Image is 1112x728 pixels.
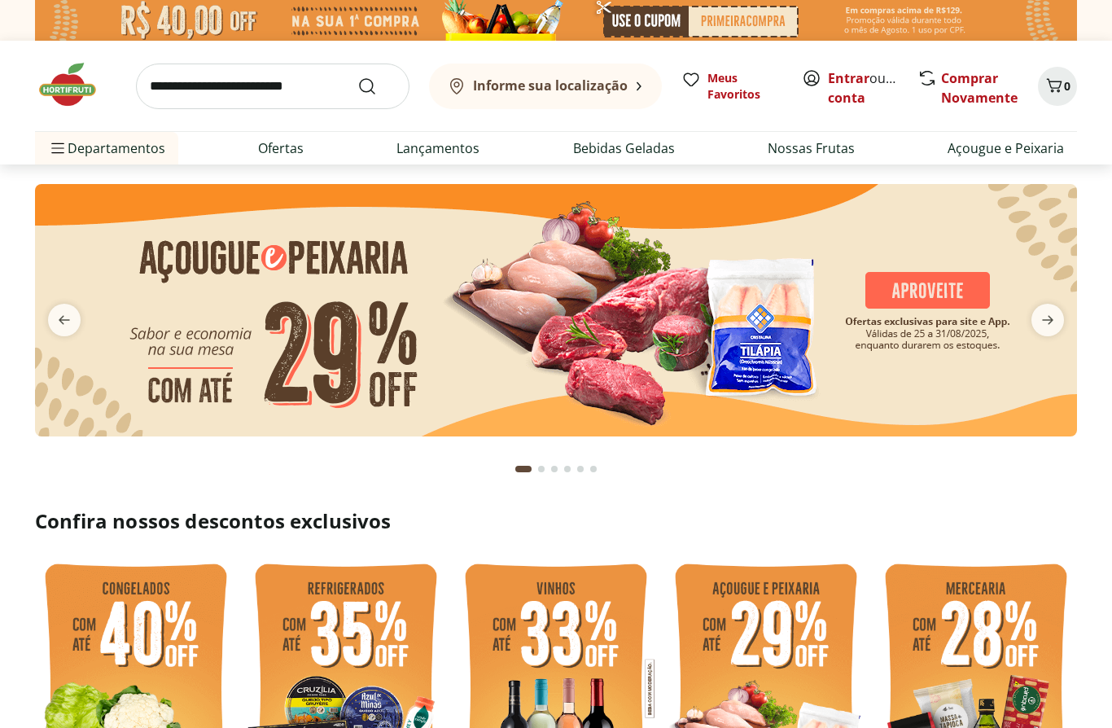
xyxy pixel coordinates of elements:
a: Lançamentos [396,138,479,158]
a: Entrar [828,69,869,87]
a: Comprar Novamente [941,69,1018,107]
span: ou [828,68,900,107]
button: Go to page 4 from fs-carousel [561,450,574,489]
button: next [1018,304,1077,336]
img: açougue [35,184,1077,436]
button: Current page from fs-carousel [512,450,535,489]
h2: Confira nossos descontos exclusivos [35,508,1077,534]
span: Meus Favoritos [707,70,782,103]
a: Ofertas [258,138,304,158]
a: Criar conta [828,69,917,107]
button: Informe sua localização [429,64,662,109]
button: Go to page 5 from fs-carousel [574,450,587,489]
a: Meus Favoritos [681,70,782,103]
a: Bebidas Geladas [573,138,675,158]
span: 0 [1064,78,1070,94]
button: Go to page 3 from fs-carousel [548,450,561,489]
img: Hortifruti [35,60,116,109]
a: Açougue e Peixaria [948,138,1064,158]
button: Go to page 6 from fs-carousel [587,450,600,489]
button: Submit Search [357,77,396,96]
button: Carrinho [1038,67,1077,106]
button: Menu [48,129,68,168]
span: Departamentos [48,129,165,168]
input: search [136,64,409,109]
b: Informe sua localização [473,77,628,94]
button: previous [35,304,94,336]
button: Go to page 2 from fs-carousel [535,450,548,489]
a: Nossas Frutas [768,138,855,158]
